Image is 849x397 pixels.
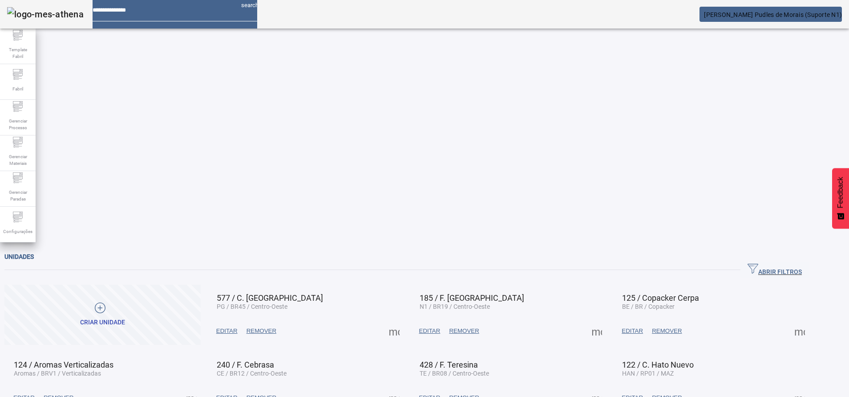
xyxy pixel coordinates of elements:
button: ABRIR FILTROS [740,262,809,278]
span: Gerenciar Paradas [4,186,31,205]
span: 124 / Aromas Verticalizadas [14,360,113,369]
span: 428 / F. Teresina [420,360,478,369]
span: EDITAR [419,327,441,336]
span: CE / BR12 / Centro-Oeste [217,370,287,377]
span: Aromas / BRV1 / Verticalizadas [14,370,101,377]
span: REMOVER [449,327,479,336]
span: [PERSON_NAME] Pudles de Morais (Suporte N1) [704,11,842,18]
span: BE / BR / Copacker [622,303,675,310]
span: Unidades [4,253,34,260]
div: Criar unidade [80,318,125,327]
button: EDITAR [212,323,242,339]
span: Gerenciar Materiais [4,151,31,169]
button: Mais [386,323,402,339]
span: HAN / RP01 / MAZ [622,370,674,377]
button: Criar unidade [4,285,201,345]
span: Feedback [837,177,845,208]
span: Fabril [10,83,26,95]
span: EDITAR [622,327,643,336]
img: logo-mes-athena [7,7,84,21]
span: Template Fabril [4,44,31,62]
span: N1 / BR19 / Centro-Oeste [420,303,490,310]
button: Feedback - Mostrar pesquisa [832,168,849,229]
span: REMOVER [652,327,682,336]
button: REMOVER [445,323,483,339]
button: Mais [792,323,808,339]
button: Mais [589,323,605,339]
span: 240 / F. Cebrasa [217,360,274,369]
span: EDITAR [216,327,238,336]
span: 122 / C. Hato Nuevo [622,360,694,369]
button: EDITAR [415,323,445,339]
button: REMOVER [242,323,281,339]
span: 577 / C. [GEOGRAPHIC_DATA] [217,293,323,303]
span: REMOVER [247,327,276,336]
span: PG / BR45 / Centro-Oeste [217,303,287,310]
span: ABRIR FILTROS [748,263,802,277]
span: TE / BR08 / Centro-Oeste [420,370,489,377]
span: 185 / F. [GEOGRAPHIC_DATA] [420,293,524,303]
button: REMOVER [647,323,686,339]
button: EDITAR [617,323,647,339]
span: 125 / Copacker Cerpa [622,293,699,303]
span: Configurações [0,225,35,237]
span: Gerenciar Processo [4,115,31,134]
